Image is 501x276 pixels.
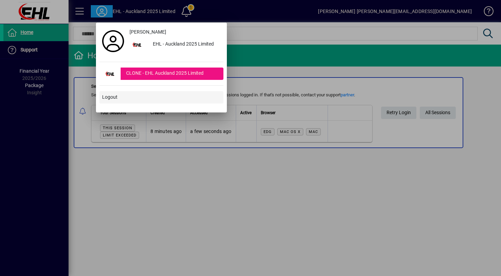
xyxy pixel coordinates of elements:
[127,38,223,51] button: EHL - Auckland 2025 Limited
[99,68,223,80] button: CLONE - EHL Auckland 2025 Limited
[147,38,223,51] div: EHL - Auckland 2025 Limited
[127,26,223,38] a: [PERSON_NAME]
[99,35,127,47] a: Profile
[121,68,223,80] div: CLONE - EHL Auckland 2025 Limited
[130,28,166,36] span: [PERSON_NAME]
[99,91,223,104] button: Logout
[102,94,118,101] span: Logout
